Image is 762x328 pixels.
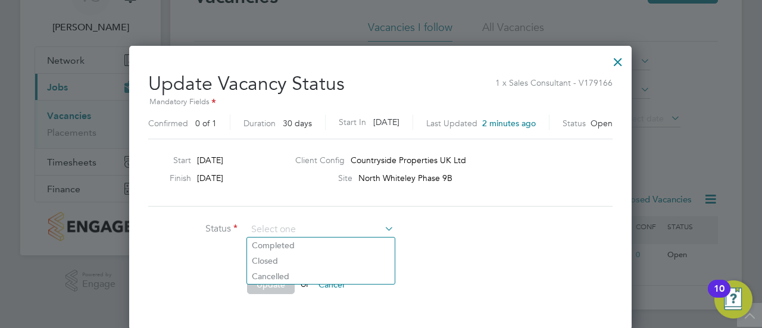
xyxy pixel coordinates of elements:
span: [DATE] [373,117,399,127]
span: 0 of 1 [195,118,217,129]
input: Select one [247,221,394,239]
span: Countryside Properties UK Ltd [351,155,466,165]
label: Client Config [295,155,345,165]
h2: Update Vacancy Status [148,63,613,135]
li: Completed [247,238,395,253]
label: Status [563,118,586,129]
span: [DATE] [197,155,223,165]
label: Last Updated [426,118,477,129]
span: North Whiteley Phase 9B [358,173,452,183]
button: Open Resource Center, 10 new notifications [714,280,752,318]
div: Mandatory Fields [148,96,613,109]
label: Start In [339,115,366,130]
li: Closed [247,253,395,268]
span: [DATE] [197,173,223,183]
span: 1 x Sales Consultant - V179166 [495,71,613,88]
button: Cancel [309,275,354,294]
span: Open [591,118,613,129]
li: or [148,275,505,306]
button: Update [247,275,295,294]
label: Site [295,173,352,183]
li: Cancelled [247,268,395,284]
label: Start [143,155,191,165]
label: Confirmed [148,118,188,129]
label: Finish [143,173,191,183]
div: 10 [714,289,724,304]
span: 2 minutes ago [482,118,536,129]
label: Status [148,223,238,235]
span: 30 days [283,118,312,129]
label: Duration [243,118,276,129]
